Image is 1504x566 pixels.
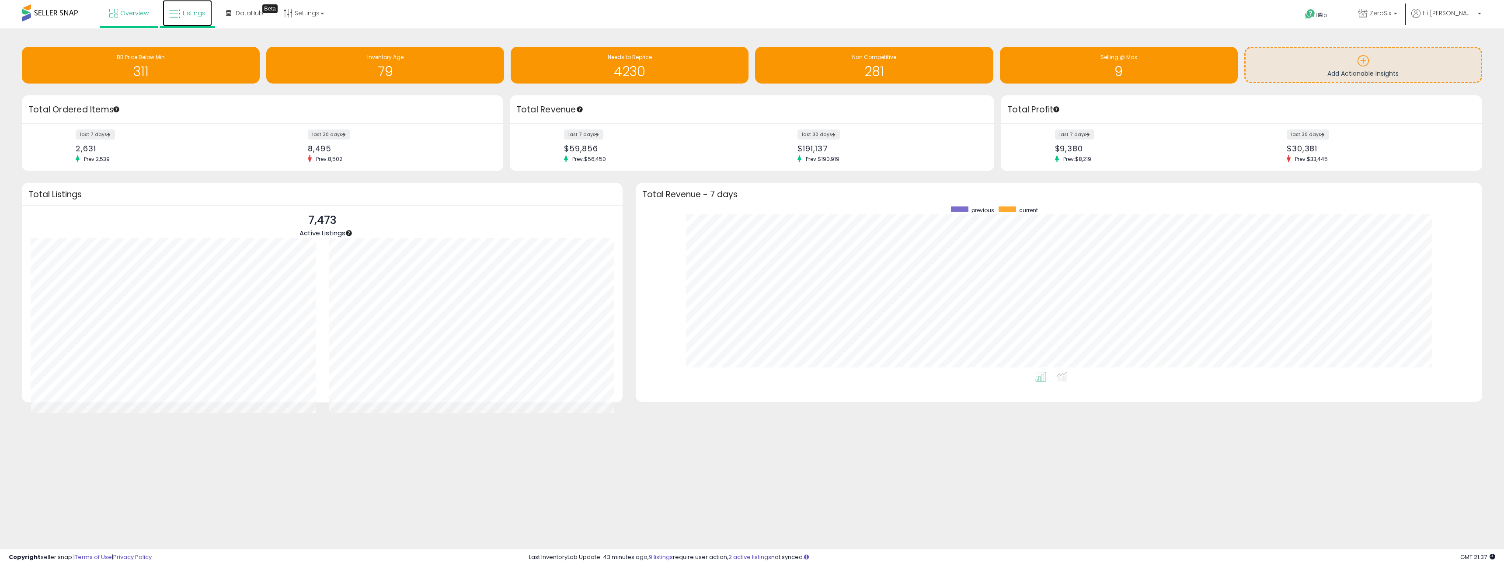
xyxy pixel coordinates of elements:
i: Get Help [1305,9,1316,20]
label: last 30 days [1287,129,1329,140]
a: Needs to Reprice 4230 [511,47,749,84]
a: Inventory Age 79 [266,47,504,84]
span: DataHub [236,9,263,17]
a: Add Actionable Insights [1246,48,1481,82]
span: Prev: 8,502 [312,155,347,163]
h3: Total Profit [1007,104,1476,116]
h1: 311 [26,64,255,79]
h1: 79 [271,64,500,79]
span: Prev: $33,445 [1291,155,1332,163]
a: Hi [PERSON_NAME] [1411,9,1481,28]
a: Help [1298,2,1344,28]
div: $59,856 [564,144,745,153]
div: 2,631 [76,144,256,153]
div: Tooltip anchor [1052,105,1060,113]
div: Tooltip anchor [262,4,278,13]
span: Add Actionable Insights [1327,69,1399,78]
span: Overview [120,9,149,17]
span: Prev: 2,539 [80,155,114,163]
div: Tooltip anchor [345,229,353,237]
a: Selling @ Max 9 [1000,47,1238,84]
span: Prev: $190,919 [801,155,844,163]
span: Prev: $56,450 [568,155,610,163]
h3: Total Listings [28,191,616,198]
span: current [1019,206,1038,214]
span: Inventory Age [367,53,404,61]
div: 8,495 [308,144,488,153]
h3: Total Revenue [516,104,988,116]
span: Hi [PERSON_NAME] [1423,9,1475,17]
div: $30,381 [1287,144,1467,153]
h3: Total Revenue - 7 days [642,191,1476,198]
a: Non Competitive 281 [755,47,993,84]
div: $9,380 [1055,144,1235,153]
span: ZeroSix [1370,9,1391,17]
span: Listings [183,9,205,17]
span: BB Price Below Min [117,53,165,61]
label: last 7 days [564,129,603,140]
div: Tooltip anchor [576,105,584,113]
h3: Total Ordered Items [28,104,497,116]
span: Help [1316,11,1327,19]
span: Non Competitive [852,53,896,61]
p: 7,473 [299,212,345,229]
h1: 281 [759,64,989,79]
span: Selling @ Max [1100,53,1137,61]
h1: 4230 [515,64,744,79]
span: previous [971,206,994,214]
label: last 30 days [797,129,840,140]
label: last 30 days [308,129,350,140]
span: Active Listings [299,228,345,238]
span: Prev: $8,219 [1059,155,1096,163]
a: BB Price Below Min 311 [22,47,260,84]
label: last 7 days [76,129,115,140]
span: Needs to Reprice [608,53,652,61]
h1: 9 [1004,64,1233,79]
div: Tooltip anchor [112,105,120,113]
label: last 7 days [1055,129,1094,140]
div: $191,137 [797,144,979,153]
